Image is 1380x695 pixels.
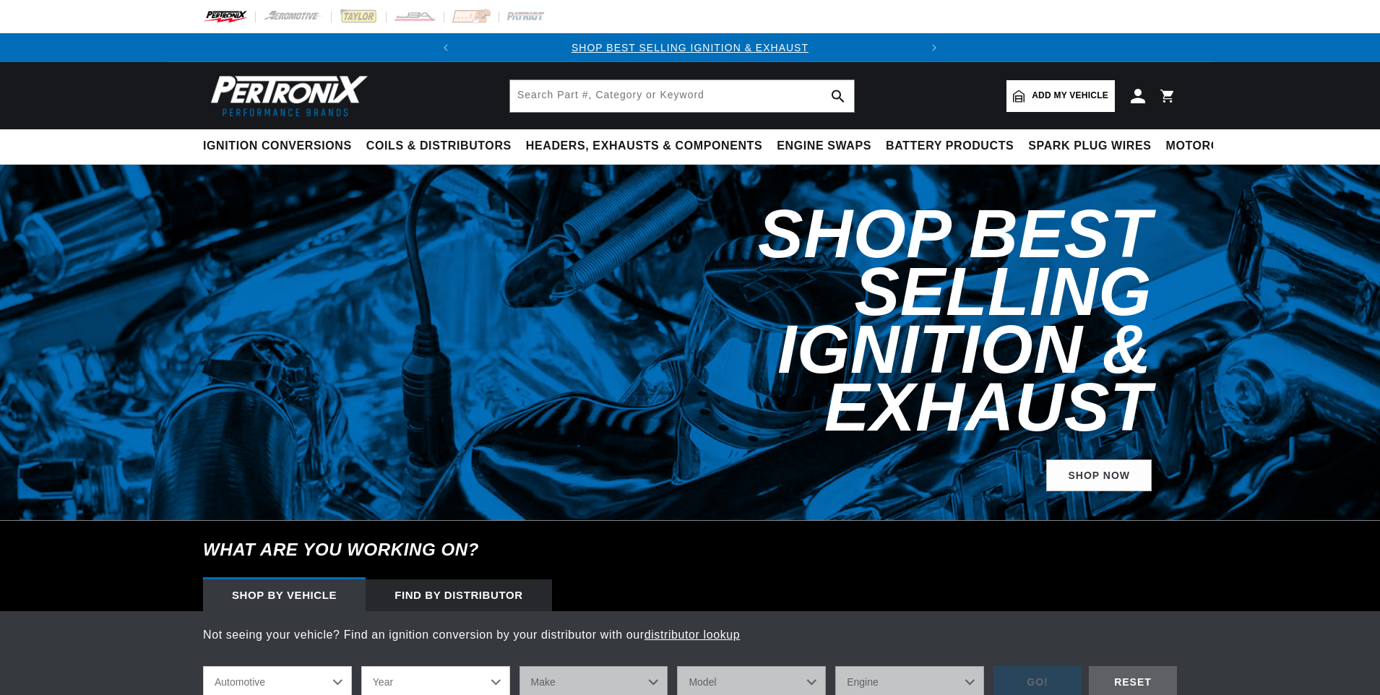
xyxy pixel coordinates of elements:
span: Coils & Distributors [366,139,512,154]
a: Add my vehicle [1006,80,1115,112]
span: Headers, Exhausts & Components [526,139,762,154]
input: Search Part #, Category or Keyword [510,80,854,112]
a: SHOP NOW [1046,459,1152,492]
summary: Motorcycle [1159,129,1259,163]
summary: Coils & Distributors [359,129,519,163]
h6: What are you working on? [167,521,1213,579]
img: Pertronix [203,71,369,121]
span: Ignition Conversions [203,139,352,154]
div: Shop by vehicle [203,579,366,611]
span: Engine Swaps [777,139,871,154]
span: Spark Plug Wires [1028,139,1151,154]
h2: Shop Best Selling Ignition & Exhaust [534,205,1152,436]
div: Announcement [460,40,920,56]
summary: Ignition Conversions [203,129,359,163]
button: Translation missing: en.sections.announcements.previous_announcement [431,33,460,62]
summary: Spark Plug Wires [1021,129,1158,163]
slideshow-component: Translation missing: en.sections.announcements.announcement_bar [167,33,1213,62]
div: Find by Distributor [366,579,552,611]
span: Motorcycle [1166,139,1252,154]
div: 1 of 2 [460,40,920,56]
span: Add my vehicle [1032,89,1108,103]
summary: Battery Products [879,129,1021,163]
a: SHOP BEST SELLING IGNITION & EXHAUST [572,42,808,53]
summary: Engine Swaps [769,129,879,163]
p: Not seeing your vehicle? Find an ignition conversion by your distributor with our [203,626,1177,644]
button: search button [822,80,854,112]
summary: Headers, Exhausts & Components [519,129,769,163]
button: Translation missing: en.sections.announcements.next_announcement [920,33,949,62]
span: Battery Products [886,139,1014,154]
a: distributor lookup [644,629,741,641]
